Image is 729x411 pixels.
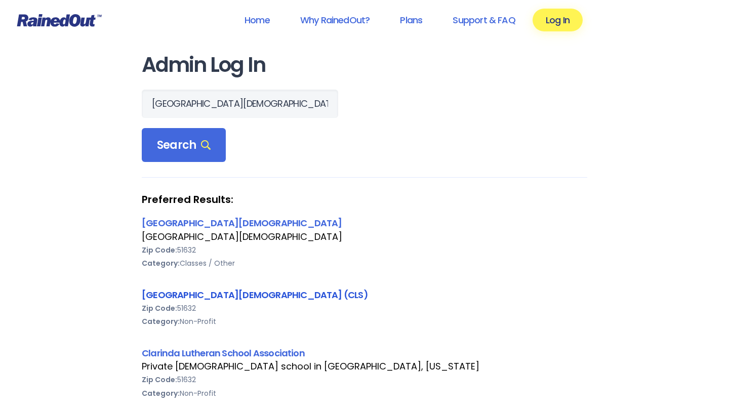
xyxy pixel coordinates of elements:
h1: Admin Log In [142,54,587,76]
a: Plans [387,9,435,31]
div: [GEOGRAPHIC_DATA][DEMOGRAPHIC_DATA] (CLS) [142,288,587,302]
div: 51632 [142,302,587,315]
a: Log In [533,9,583,31]
div: Non-Profit [142,387,587,400]
span: Search [157,138,211,152]
b: Category: [142,258,180,268]
div: Search [142,128,226,162]
strong: Preferred Results: [142,193,587,206]
div: [GEOGRAPHIC_DATA][DEMOGRAPHIC_DATA] [142,230,587,243]
b: Zip Code: [142,303,177,313]
a: Why RainedOut? [287,9,383,31]
a: Support & FAQ [439,9,528,31]
b: Category: [142,388,180,398]
div: Non-Profit [142,315,587,328]
div: [GEOGRAPHIC_DATA][DEMOGRAPHIC_DATA] [142,216,587,230]
div: Classes / Other [142,257,587,270]
b: Zip Code: [142,375,177,385]
input: Search Orgs… [142,90,338,118]
div: Clarinda Lutheran School Association [142,346,587,360]
a: [GEOGRAPHIC_DATA][DEMOGRAPHIC_DATA] (CLS) [142,289,368,301]
b: Zip Code: [142,245,177,255]
a: Home [231,9,283,31]
a: [GEOGRAPHIC_DATA][DEMOGRAPHIC_DATA] [142,217,342,229]
a: Clarinda Lutheran School Association [142,347,305,359]
div: 51632 [142,373,587,386]
div: 51632 [142,243,587,257]
b: Category: [142,316,180,326]
div: Private [DEMOGRAPHIC_DATA] school in [GEOGRAPHIC_DATA], [US_STATE] [142,360,587,373]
